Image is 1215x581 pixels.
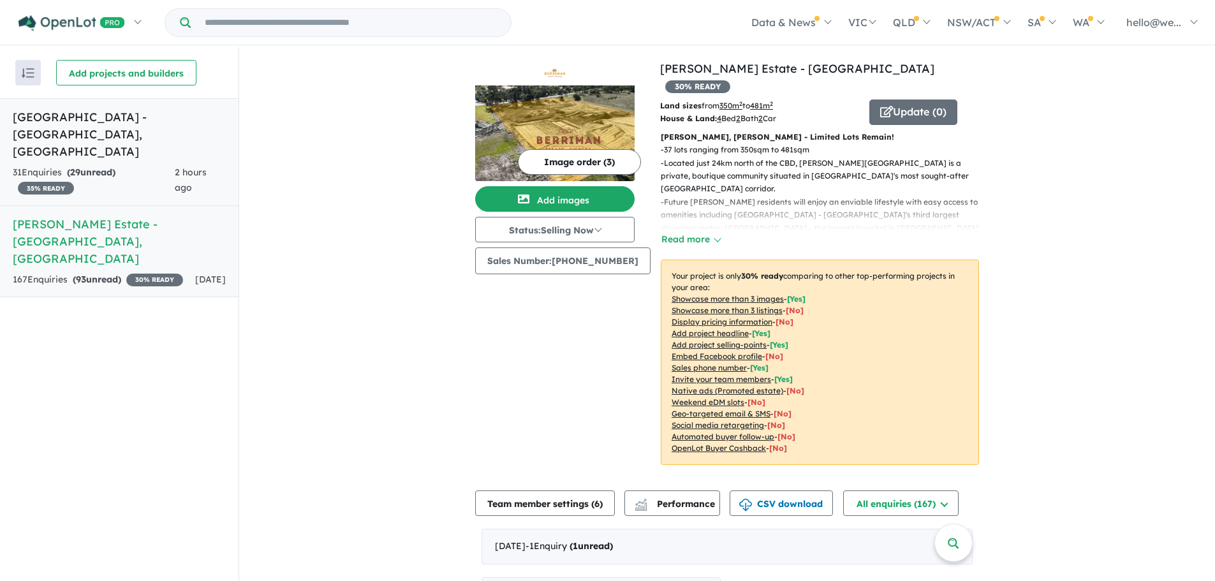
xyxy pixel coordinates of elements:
h5: [PERSON_NAME] Estate - [GEOGRAPHIC_DATA] , [GEOGRAPHIC_DATA] [13,216,226,267]
strong: ( unread) [73,274,121,285]
div: [DATE] [482,529,973,564]
p: - Future [PERSON_NAME] residents will enjoy an enviable lifestyle with easy access to amenities i... [661,196,989,248]
u: 2 [736,114,740,123]
span: to [742,101,773,110]
span: 2 hours ago [175,166,207,193]
span: [No] [774,409,792,418]
a: [PERSON_NAME] Estate - [GEOGRAPHIC_DATA] [660,61,934,76]
u: Geo-targeted email & SMS [672,409,770,418]
button: Team member settings (6) [475,490,615,516]
span: - 1 Enquir y [526,540,613,552]
span: [No] [747,397,765,407]
u: Social media retargeting [672,420,764,430]
span: [ No ] [776,317,793,327]
u: Showcase more than 3 listings [672,305,783,315]
span: Performance [637,498,715,510]
span: [ No ] [786,305,804,315]
button: Performance [624,490,720,516]
u: Invite your team members [672,374,771,384]
p: - 37 lots ranging from 350sqm to 481sqm [661,143,989,156]
p: Your project is only comparing to other top-performing projects in your area: - - - - - - - - - -... [661,260,979,465]
span: [ Yes ] [787,294,806,304]
img: sort.svg [22,68,34,78]
span: [No] [769,443,787,453]
button: All enquiries (167) [843,490,959,516]
button: Add images [475,186,635,212]
u: Automated buyer follow-up [672,432,774,441]
div: 31 Enquir ies [13,165,175,196]
span: 6 [594,498,600,510]
span: [No] [777,432,795,441]
button: Read more [661,232,721,247]
u: Add project selling-points [672,340,767,349]
span: [DATE] [195,274,226,285]
span: [ No ] [765,351,783,361]
p: from [660,99,860,112]
img: line-chart.svg [635,499,647,506]
span: hello@we... [1126,16,1181,29]
span: [ Yes ] [750,363,769,372]
u: Embed Facebook profile [672,351,762,361]
sup: 2 [739,100,742,107]
span: [ Yes ] [770,340,788,349]
button: Sales Number:[PHONE_NUMBER] [475,247,651,274]
p: [PERSON_NAME], [PERSON_NAME] - Limited Lots Remain! [661,131,979,143]
u: Display pricing information [672,317,772,327]
u: Native ads (Promoted estate) [672,386,783,395]
span: 35 % READY [18,182,74,195]
img: Berriman Estate - Sinagra [475,85,635,181]
span: 1 [573,540,578,552]
h5: [GEOGRAPHIC_DATA] - [GEOGRAPHIC_DATA] , [GEOGRAPHIC_DATA] [13,108,226,160]
button: CSV download [730,490,833,516]
u: Weekend eDM slots [672,397,744,407]
span: [No] [786,386,804,395]
img: download icon [739,499,752,511]
img: Berriman Estate - Sinagra Logo [480,65,630,80]
u: 350 m [719,101,742,110]
u: Sales phone number [672,363,747,372]
p: - Located just 24km north of the CBD, [PERSON_NAME][GEOGRAPHIC_DATA] is a private, boutique commu... [661,157,989,196]
span: [ Yes ] [752,328,770,338]
a: Berriman Estate - Sinagra LogoBerriman Estate - Sinagra [475,60,635,181]
u: Showcase more than 3 images [672,294,784,304]
input: Try estate name, suburb, builder or developer [193,9,508,36]
img: Openlot PRO Logo White [18,15,125,31]
span: 30 % READY [126,274,183,286]
u: 481 m [750,101,773,110]
sup: 2 [770,100,773,107]
u: 4 [717,114,721,123]
span: 29 [70,166,80,178]
span: 93 [76,274,86,285]
p: Bed Bath Car [660,112,860,125]
img: bar-chart.svg [635,503,647,511]
button: Add projects and builders [56,60,196,85]
span: [No] [767,420,785,430]
button: Update (0) [869,99,957,125]
u: Add project headline [672,328,749,338]
span: [ Yes ] [774,374,793,384]
strong: ( unread) [67,166,115,178]
b: Land sizes [660,101,702,110]
button: Status:Selling Now [475,217,635,242]
b: House & Land: [660,114,717,123]
span: 30 % READY [665,80,730,93]
b: 30 % ready [741,271,783,281]
strong: ( unread) [570,540,613,552]
u: OpenLot Buyer Cashback [672,443,766,453]
button: Image order (3) [518,149,641,175]
div: 167 Enquir ies [13,272,183,288]
u: 2 [758,114,763,123]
